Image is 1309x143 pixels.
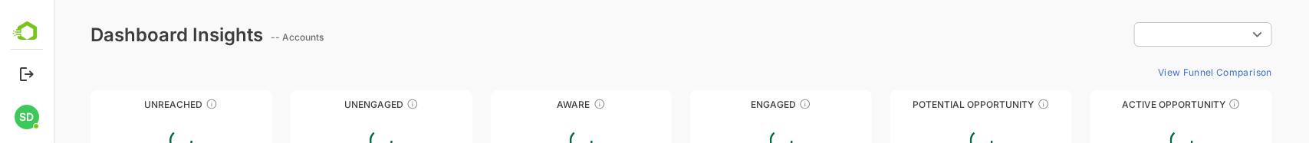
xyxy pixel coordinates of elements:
[636,99,818,110] div: Engaged
[437,99,619,110] div: Aware
[15,105,39,129] div: SD
[8,18,47,47] img: BambooboxLogoMark.f1c84d78b4c51b1a7b5f700c9845e183.svg
[837,99,1018,110] div: Potential Opportunity
[984,98,996,110] div: These accounts are MQAs and can be passed on to Inside Sales
[152,98,164,110] div: These accounts have not been engaged with for a defined time period
[1080,21,1219,48] div: ​
[237,99,419,110] div: Unengaged
[1098,60,1219,84] button: View Funnel Comparison
[745,98,758,110] div: These accounts are warm, further nurturing would qualify them to MQAs
[217,31,275,43] ag: -- Accounts
[353,98,365,110] div: These accounts have not shown enough engagement and need nurturing
[540,98,552,110] div: These accounts have just entered the buying cycle and need further nurturing
[1037,99,1219,110] div: Active Opportunity
[37,24,209,46] div: Dashboard Insights
[16,63,37,84] button: Logout
[1175,98,1187,110] div: These accounts have open opportunities which might be at any of the Sales Stages
[37,99,219,110] div: Unreached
